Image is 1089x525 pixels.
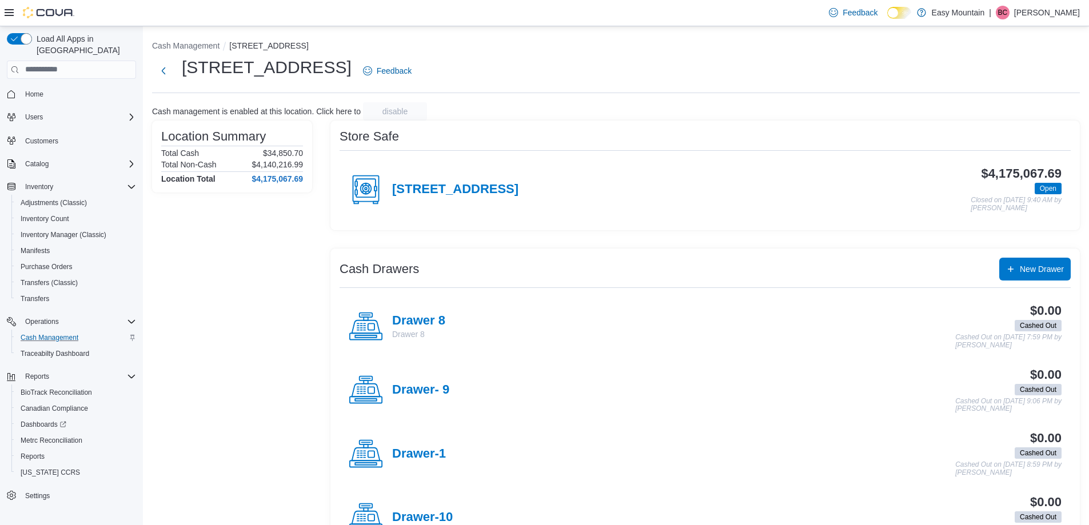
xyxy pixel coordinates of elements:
[23,7,74,18] img: Cova
[1030,495,1062,509] h3: $0.00
[21,489,54,503] a: Settings
[2,86,141,102] button: Home
[11,243,141,259] button: Manifests
[16,228,111,242] a: Inventory Manager (Classic)
[16,196,136,210] span: Adjustments (Classic)
[263,149,303,158] p: $34,850.70
[252,160,303,169] p: $4,140,216.99
[21,87,136,101] span: Home
[16,276,82,290] a: Transfers (Classic)
[16,466,85,479] a: [US_STATE] CCRS
[1015,320,1062,331] span: Cashed Out
[21,404,88,413] span: Canadian Compliance
[11,384,141,400] button: BioTrack Reconciliation
[11,195,141,211] button: Adjustments (Classic)
[25,159,49,169] span: Catalog
[358,59,416,82] a: Feedback
[377,65,412,77] span: Feedback
[1020,512,1056,522] span: Cashed Out
[843,7,877,18] span: Feedback
[11,259,141,275] button: Purchase Orders
[11,291,141,307] button: Transfers
[11,400,141,416] button: Canadian Compliance
[955,461,1062,476] p: Cashed Out on [DATE] 8:59 PM by [PERSON_NAME]
[21,134,63,148] a: Customers
[25,317,59,326] span: Operations
[16,244,136,258] span: Manifests
[16,212,74,226] a: Inventory Count
[21,315,136,328] span: Operations
[21,157,136,171] span: Catalog
[21,110,136,124] span: Users
[16,402,136,415] span: Canadian Compliance
[392,182,518,197] h4: [STREET_ADDRESS]
[152,107,361,116] p: Cash management is enabled at this location. Click here to
[11,275,141,291] button: Transfers (Classic)
[887,7,911,19] input: Dark Mode
[2,132,141,149] button: Customers
[21,349,89,358] span: Traceabilty Dashboard
[32,33,136,56] span: Load All Apps in [GEOGRAPHIC_DATA]
[11,227,141,243] button: Inventory Manager (Classic)
[21,278,78,287] span: Transfers (Classic)
[932,6,985,19] p: Easy Mountain
[998,6,1008,19] span: BC
[2,314,141,330] button: Operations
[21,133,136,147] span: Customers
[16,292,136,306] span: Transfers
[16,244,54,258] a: Manifests
[955,334,1062,349] p: Cashed Out on [DATE] 7:59 PM by [PERSON_NAME]
[25,491,50,500] span: Settings
[981,167,1062,181] h3: $4,175,067.69
[16,434,87,447] a: Metrc Reconciliation
[971,197,1062,212] p: Closed on [DATE] 9:40 AM by [PERSON_NAME]
[182,56,352,79] h1: [STREET_ADDRESS]
[229,41,308,50] button: [STREET_ADDRESS]
[2,109,141,125] button: Users
[21,180,58,194] button: Inventory
[16,212,136,226] span: Inventory Count
[363,102,427,121] button: disable
[152,59,175,82] button: Next
[21,420,66,429] span: Dashboards
[21,436,82,445] span: Metrc Reconciliation
[824,1,882,24] a: Feedback
[21,488,136,503] span: Settings
[1040,183,1056,194] span: Open
[1035,183,1062,194] span: Open
[392,510,453,525] h4: Drawer-10
[340,262,419,276] h3: Cash Drawers
[16,434,136,447] span: Metrc Reconciliation
[1030,368,1062,382] h3: $0.00
[16,418,136,431] span: Dashboards
[1030,431,1062,445] h3: $0.00
[1014,6,1080,19] p: [PERSON_NAME]
[21,110,47,124] button: Users
[11,416,141,432] a: Dashboards
[21,262,73,271] span: Purchase Orders
[11,211,141,227] button: Inventory Count
[392,328,445,340] p: Drawer 8
[16,466,136,479] span: Washington CCRS
[21,230,106,239] span: Inventory Manager (Classic)
[21,370,54,383] button: Reports
[11,464,141,480] button: [US_STATE] CCRS
[16,260,77,274] a: Purchase Orders
[1020,384,1056,395] span: Cashed Out
[21,333,78,342] span: Cash Management
[11,448,141,464] button: Reports
[161,160,217,169] h6: Total Non-Cash
[16,276,136,290] span: Transfers (Classic)
[16,260,136,274] span: Purchase Orders
[999,258,1071,280] button: New Drawer
[1015,511,1062,523] span: Cashed Out
[16,450,49,463] a: Reports
[11,330,141,346] button: Cash Management
[21,214,69,223] span: Inventory Count
[16,228,136,242] span: Inventory Manager (Classic)
[16,418,71,431] a: Dashboards
[11,432,141,448] button: Metrc Reconciliation
[16,386,97,399] a: BioTrack Reconciliation
[2,487,141,504] button: Settings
